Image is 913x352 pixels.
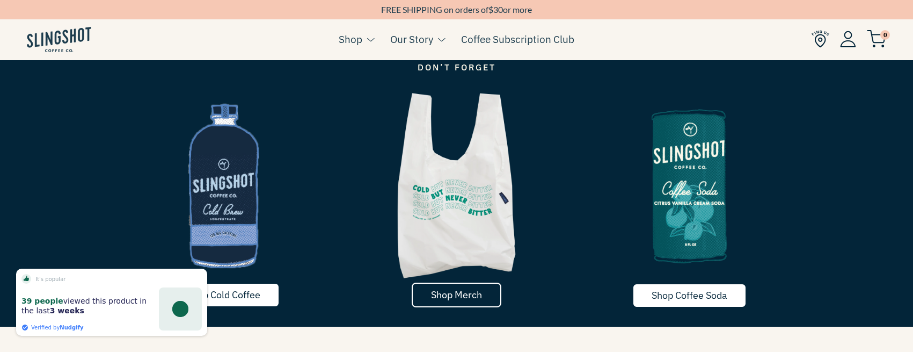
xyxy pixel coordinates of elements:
span: Shop Merch [431,289,482,301]
img: cart [867,30,886,48]
img: Cold & Flash Brew [107,89,340,283]
img: Find Us [812,30,829,48]
a: Shop Coffee Soda [632,283,747,308]
a: Shop [339,31,362,47]
a: Shop Cold Coffee [167,283,280,307]
span: Shop Coffee Soda [652,289,727,301]
span: Shop Cold Coffee [187,289,260,301]
span: 0 [880,30,890,40]
span: $ [488,4,493,15]
a: Coffee Subscription Club [461,31,574,47]
a: 0 [867,33,886,46]
a: Shop Merch [412,283,501,307]
img: Account [840,31,856,47]
img: Merch [340,89,573,283]
span: 30 [493,4,503,15]
a: Our Story [390,31,433,47]
span: Don’t Forget [418,62,496,73]
img: Coffee Soda [573,89,806,283]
